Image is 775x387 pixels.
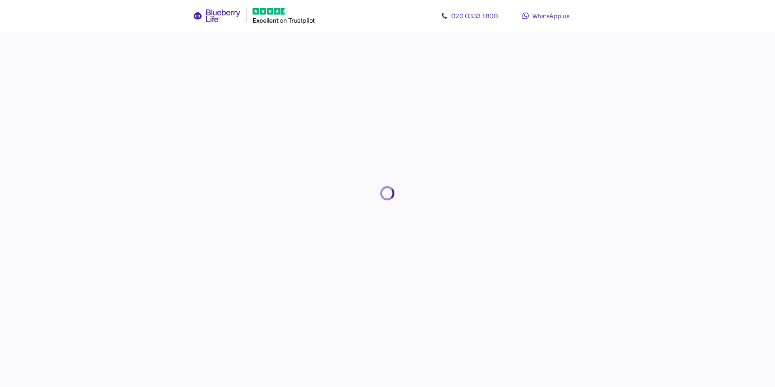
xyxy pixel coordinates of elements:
[253,17,280,24] span: Excellent ️
[509,8,582,24] a: WhatsApp us
[451,12,498,20] span: 020 0333 1800
[280,16,315,24] span: on Trustpilot
[532,12,569,20] span: WhatsApp us
[433,8,506,24] a: 020 0333 1800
